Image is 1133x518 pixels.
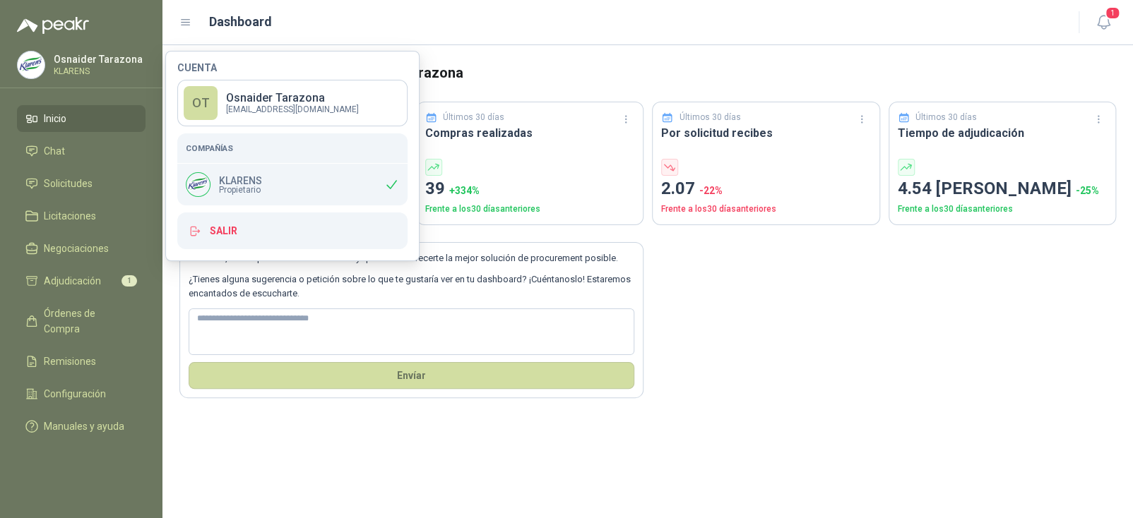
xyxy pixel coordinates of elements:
p: Osnaider Tarazona [54,54,143,64]
p: 4.54 [PERSON_NAME] [898,176,1108,203]
span: Chat [44,143,65,159]
img: Company Logo [186,173,210,196]
a: Licitaciones [17,203,146,229]
p: Frente a los 30 días anteriores [661,203,871,216]
a: Solicitudes [17,170,146,197]
h3: Compras realizadas [425,124,635,142]
span: Adjudicación [44,273,101,289]
h1: Dashboard [209,12,272,32]
h4: Cuenta [177,63,408,73]
span: -25 % [1076,185,1099,196]
button: 1 [1091,10,1116,35]
a: OTOsnaider Tarazona[EMAIL_ADDRESS][DOMAIN_NAME] [177,80,408,126]
p: Osnaider Tarazona [226,92,359,104]
img: Logo peakr [17,17,89,34]
h3: Por solicitud recibes [661,124,871,142]
p: KLARENS [54,67,143,76]
span: Configuración [44,386,106,402]
span: Licitaciones [44,208,96,224]
p: Últimos 30 días [915,111,977,124]
h5: Compañías [186,142,399,155]
span: Órdenes de Compra [44,306,132,337]
p: Frente a los 30 días anteriores [898,203,1108,216]
span: Inicio [44,111,66,126]
p: 39 [425,176,635,203]
span: + 334 % [449,185,480,196]
p: Frente a los 30 días anteriores [425,203,635,216]
a: Negociaciones [17,235,146,262]
img: Company Logo [18,52,45,78]
a: Adjudicación1 [17,267,146,294]
a: Configuración [17,380,146,407]
p: [EMAIL_ADDRESS][DOMAIN_NAME] [226,105,359,114]
a: Manuales y ayuda [17,413,146,440]
div: OT [184,86,218,120]
a: Órdenes de Compra [17,300,146,342]
h3: Tiempo de adjudicación [898,124,1108,142]
h3: Bienvenido de nuevo Osnaider Tarazona [202,62,1116,84]
button: Envíar [189,362,634,389]
span: Negociaciones [44,241,109,256]
p: KLARENS [219,176,262,186]
p: ¿Tienes alguna sugerencia o petición sobre lo que te gustaría ver en tu dashboard? ¡Cuéntanoslo! ... [189,272,634,301]
span: -22 % [699,185,723,196]
button: Salir [177,212,408,249]
div: Company LogoKLARENSPropietario [177,164,408,205]
b: Peakr [198,253,225,263]
span: Solicitudes [44,176,93,191]
span: 1 [1105,6,1120,20]
a: Remisiones [17,348,146,375]
a: Inicio [17,105,146,132]
span: Manuales y ayuda [44,418,124,434]
span: 1 [121,275,137,287]
span: Remisiones [44,354,96,369]
span: Propietario [219,186,262,194]
p: 2.07 [661,176,871,203]
p: Últimos 30 días [680,111,741,124]
a: Chat [17,138,146,164]
p: Últimos 30 días [443,111,504,124]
